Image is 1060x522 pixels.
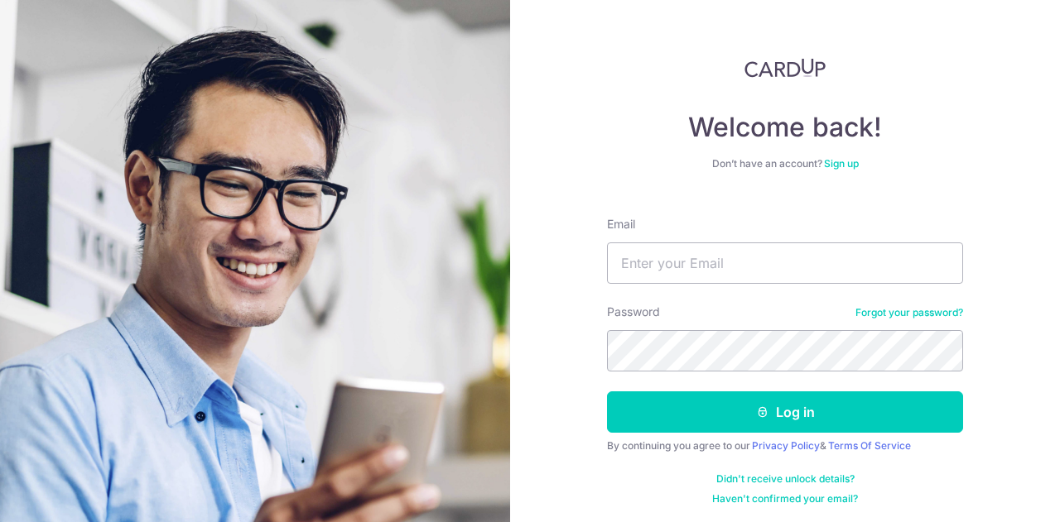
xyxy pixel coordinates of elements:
a: Haven't confirmed your email? [712,492,858,505]
input: Enter your Email [607,242,963,284]
label: Password [607,304,660,320]
div: Don’t have an account? [607,157,963,170]
button: Log in [607,391,963,433]
h4: Welcome back! [607,111,963,144]
a: Terms Of Service [828,439,911,452]
label: Email [607,216,635,232]
img: CardUp Logo [744,58,826,78]
a: Didn't receive unlock details? [716,472,855,486]
a: Privacy Policy [752,439,820,452]
a: Sign up [824,157,859,170]
a: Forgot your password? [855,306,963,319]
div: By continuing you agree to our & [607,439,963,453]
